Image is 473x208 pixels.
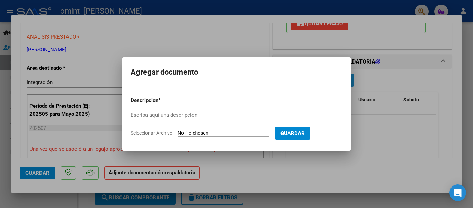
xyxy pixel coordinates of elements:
[131,66,342,79] h2: Agregar documento
[131,130,172,136] span: Seleccionar Archivo
[275,127,310,140] button: Guardar
[131,97,194,105] p: Descripcion
[280,130,305,136] span: Guardar
[449,184,466,201] div: Open Intercom Messenger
